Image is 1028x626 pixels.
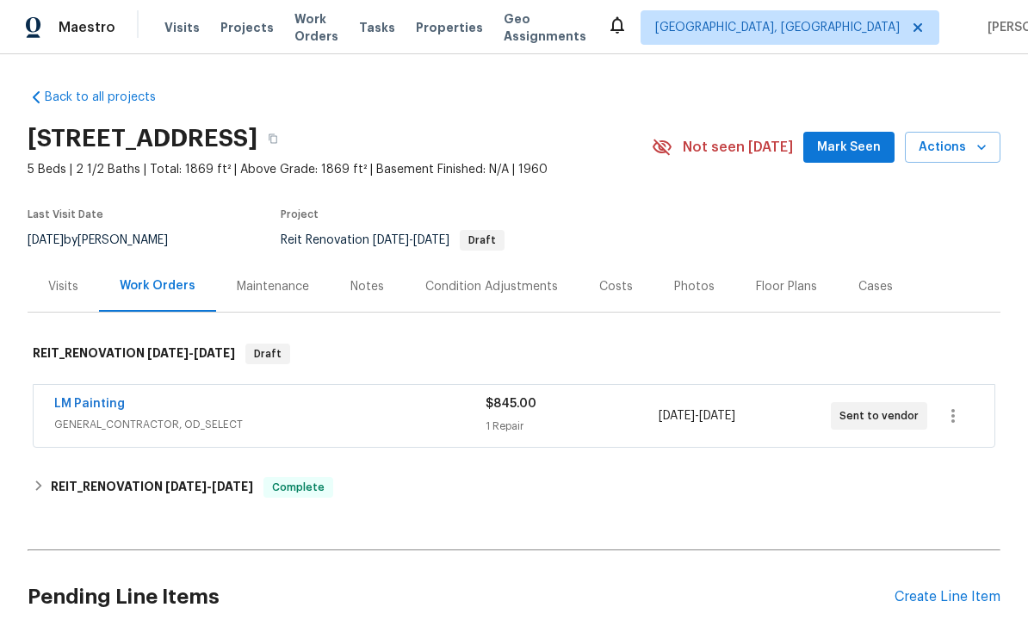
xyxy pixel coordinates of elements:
[756,278,817,295] div: Floor Plans
[237,278,309,295] div: Maintenance
[247,345,288,363] span: Draft
[659,407,735,425] span: -
[659,410,695,422] span: [DATE]
[33,344,235,364] h6: REIT_RENOVATION
[817,137,881,158] span: Mark Seen
[599,278,633,295] div: Costs
[413,234,449,246] span: [DATE]
[350,278,384,295] div: Notes
[165,480,253,493] span: -
[895,589,1000,605] div: Create Line Item
[504,10,586,45] span: Geo Assignments
[54,416,486,433] span: GENERAL_CONTRACTOR, OD_SELECT
[51,477,253,498] h6: REIT_RENOVATION
[212,480,253,493] span: [DATE]
[674,278,715,295] div: Photos
[147,347,189,359] span: [DATE]
[28,89,193,106] a: Back to all projects
[147,347,235,359] span: -
[28,161,652,178] span: 5 Beds | 2 1/2 Baths | Total: 1869 ft² | Above Grade: 1869 ft² | Basement Finished: N/A | 1960
[281,234,505,246] span: Reit Renovation
[54,398,125,410] a: LM Painting
[120,277,195,294] div: Work Orders
[655,19,900,36] span: [GEOGRAPHIC_DATA], [GEOGRAPHIC_DATA]
[165,480,207,493] span: [DATE]
[416,19,483,36] span: Properties
[281,209,319,220] span: Project
[373,234,449,246] span: -
[48,278,78,295] div: Visits
[683,139,793,156] span: Not seen [DATE]
[839,407,926,425] span: Sent to vendor
[699,410,735,422] span: [DATE]
[28,326,1000,381] div: REIT_RENOVATION [DATE]-[DATE]Draft
[359,22,395,34] span: Tasks
[803,132,895,164] button: Mark Seen
[164,19,200,36] span: Visits
[59,19,115,36] span: Maestro
[858,278,893,295] div: Cases
[486,398,536,410] span: $845.00
[486,418,658,435] div: 1 Repair
[28,130,257,147] h2: [STREET_ADDRESS]
[220,19,274,36] span: Projects
[461,235,503,245] span: Draft
[294,10,338,45] span: Work Orders
[905,132,1000,164] button: Actions
[257,123,288,154] button: Copy Address
[28,234,64,246] span: [DATE]
[28,467,1000,508] div: REIT_RENOVATION [DATE]-[DATE]Complete
[425,278,558,295] div: Condition Adjustments
[265,479,331,496] span: Complete
[28,230,189,251] div: by [PERSON_NAME]
[919,137,987,158] span: Actions
[194,347,235,359] span: [DATE]
[373,234,409,246] span: [DATE]
[28,209,103,220] span: Last Visit Date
